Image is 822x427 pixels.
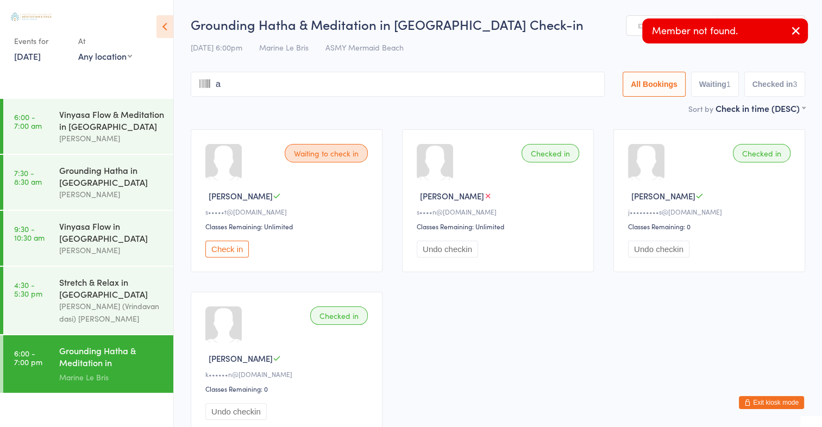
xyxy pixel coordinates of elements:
time: 4:30 - 5:30 pm [14,280,42,298]
button: Undo checkin [628,241,689,258]
div: s•••••t@[DOMAIN_NAME] [205,207,371,216]
input: Search [191,72,605,97]
span: [PERSON_NAME] [420,190,484,202]
button: Exit kiosk mode [739,396,804,409]
time: 6:00 - 7:00 am [14,112,42,130]
div: 3 [793,80,797,89]
div: Classes Remaining: Unlimited [417,222,582,231]
div: Waiting to check in [285,144,368,162]
a: 6:00 -7:00 amVinyasa Flow & Meditation in [GEOGRAPHIC_DATA][PERSON_NAME] [3,99,173,154]
button: Undo checkin [205,403,267,420]
button: Undo checkin [417,241,478,258]
a: 4:30 -5:30 pmStretch & Relax in [GEOGRAPHIC_DATA][PERSON_NAME] (Vrindavan dasi) [PERSON_NAME] [3,267,173,334]
div: Marine Le Bris [59,371,164,384]
div: Checked in [310,306,368,325]
span: [PERSON_NAME] [209,190,273,202]
div: Classes Remaining: 0 [628,222,794,231]
time: 9:30 - 10:30 am [14,224,45,242]
div: Classes Remaining: Unlimited [205,222,371,231]
div: k••••••n@[DOMAIN_NAME] [205,369,371,379]
div: 1 [726,80,731,89]
div: Checked in [522,144,579,162]
div: Grounding Hatha in [GEOGRAPHIC_DATA] [59,164,164,188]
div: [PERSON_NAME] [59,244,164,256]
div: Grounding Hatha & Meditation in [GEOGRAPHIC_DATA] [59,344,164,371]
img: Australian School of Meditation & Yoga (Gold Coast) [11,12,52,21]
span: [DATE] 6:00pm [191,42,242,53]
div: Vinyasa Flow & Meditation in [GEOGRAPHIC_DATA] [59,108,164,132]
div: Stretch & Relax in [GEOGRAPHIC_DATA] [59,276,164,300]
div: Check in time (DESC) [716,102,805,114]
time: 6:00 - 7:00 pm [14,349,42,366]
h2: Grounding Hatha & Meditation in [GEOGRAPHIC_DATA] Check-in [191,15,805,33]
div: Any location [78,50,132,62]
a: 7:30 -8:30 amGrounding Hatha in [GEOGRAPHIC_DATA][PERSON_NAME] [3,155,173,210]
div: s••••n@[DOMAIN_NAME] [417,207,582,216]
span: Marine Le Bris [259,42,309,53]
div: [PERSON_NAME] [59,188,164,200]
button: Checked in3 [744,72,806,97]
span: [PERSON_NAME] [631,190,695,202]
button: Waiting1 [691,72,739,97]
a: [DATE] [14,50,41,62]
div: [PERSON_NAME] (Vrindavan dasi) [PERSON_NAME] [59,300,164,325]
button: Check in [205,241,249,258]
div: [PERSON_NAME] [59,132,164,145]
time: 7:30 - 8:30 am [14,168,42,186]
div: Events for [14,32,67,50]
a: 6:00 -7:00 pmGrounding Hatha & Meditation in [GEOGRAPHIC_DATA]Marine Le Bris [3,335,173,393]
div: At [78,32,132,50]
a: 9:30 -10:30 amVinyasa Flow in [GEOGRAPHIC_DATA][PERSON_NAME] [3,211,173,266]
span: [PERSON_NAME] [209,353,273,364]
div: Member not found. [642,18,808,43]
label: Sort by [688,103,713,114]
div: Classes Remaining: 0 [205,384,371,393]
div: Checked in [733,144,790,162]
button: All Bookings [623,72,686,97]
div: j•••••••••s@[DOMAIN_NAME] [628,207,794,216]
div: Vinyasa Flow in [GEOGRAPHIC_DATA] [59,220,164,244]
span: ASMY Mermaid Beach [325,42,404,53]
